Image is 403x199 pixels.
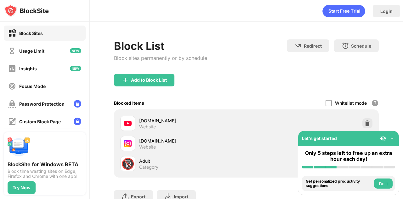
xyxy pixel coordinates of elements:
[302,136,337,141] div: Let's get started
[124,140,132,147] img: favicons
[8,169,82,179] div: Block time wasting sites on Edge, Firefox and Chrome with one app!
[8,29,16,37] img: block-on.svg
[304,43,322,49] div: Redirect
[74,118,81,125] img: lock-menu.svg
[70,66,81,71] img: new-icon.svg
[139,124,156,130] div: Website
[19,31,43,36] div: Block Sites
[19,84,46,89] div: Focus Mode
[8,161,82,167] div: BlockSite for Windows BETA
[19,101,65,107] div: Password Protection
[8,47,16,55] img: time-usage-off.svg
[4,4,49,17] img: logo-blocksite.svg
[8,65,16,73] img: insights-off.svg
[114,55,207,61] div: Block sites permanently or by schedule
[380,9,393,14] div: Login
[351,43,371,49] div: Schedule
[8,136,30,159] img: push-desktop.svg
[322,5,365,17] div: animation
[131,78,167,83] div: Add to Block List
[19,66,37,71] div: Insights
[139,164,158,170] div: Category
[374,179,393,189] button: Do it
[335,100,367,106] div: Whitelist mode
[124,120,132,127] img: favicons
[114,100,144,106] div: Blocked Items
[139,117,247,124] div: [DOMAIN_NAME]
[139,144,156,150] div: Website
[302,150,395,162] div: Only 5 steps left to free up an extra hour each day!
[13,185,31,190] div: Try Now
[389,135,395,142] img: omni-setup-toggle.svg
[8,82,16,90] img: focus-off.svg
[8,118,16,126] img: customize-block-page-off.svg
[8,100,16,108] img: password-protection-off.svg
[380,135,386,142] img: eye-not-visible.svg
[19,119,61,124] div: Custom Block Page
[19,48,44,54] div: Usage Limit
[74,100,81,108] img: lock-menu.svg
[121,157,134,170] div: 🔞
[114,39,207,52] div: Block List
[306,179,372,188] div: Get personalized productivity suggestions
[70,48,81,53] img: new-icon.svg
[139,158,247,164] div: Adult
[139,138,247,144] div: [DOMAIN_NAME]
